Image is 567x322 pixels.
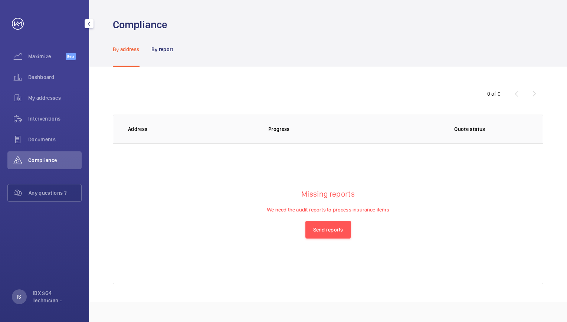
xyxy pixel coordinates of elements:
[128,125,256,133] p: Address
[17,293,21,300] p: IS
[267,206,389,221] p: We need the audit reports to process insurance items
[113,46,140,53] p: By address
[28,53,66,60] span: Maximize
[29,189,81,197] span: Any questions ?
[28,157,82,164] span: Compliance
[113,18,167,32] h1: Compliance
[28,136,82,143] span: Documents
[487,90,501,98] div: 0 of 0
[28,94,82,102] span: My addresses
[305,221,351,239] button: Send reports
[267,189,389,206] h4: Missing reports
[66,53,76,60] span: Beta
[33,289,77,304] p: IBX SG4 Technician -
[151,46,174,53] p: By report
[28,73,82,81] span: Dashboard
[454,125,485,133] p: Quote status
[28,115,82,122] span: Interventions
[268,125,400,133] p: Progress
